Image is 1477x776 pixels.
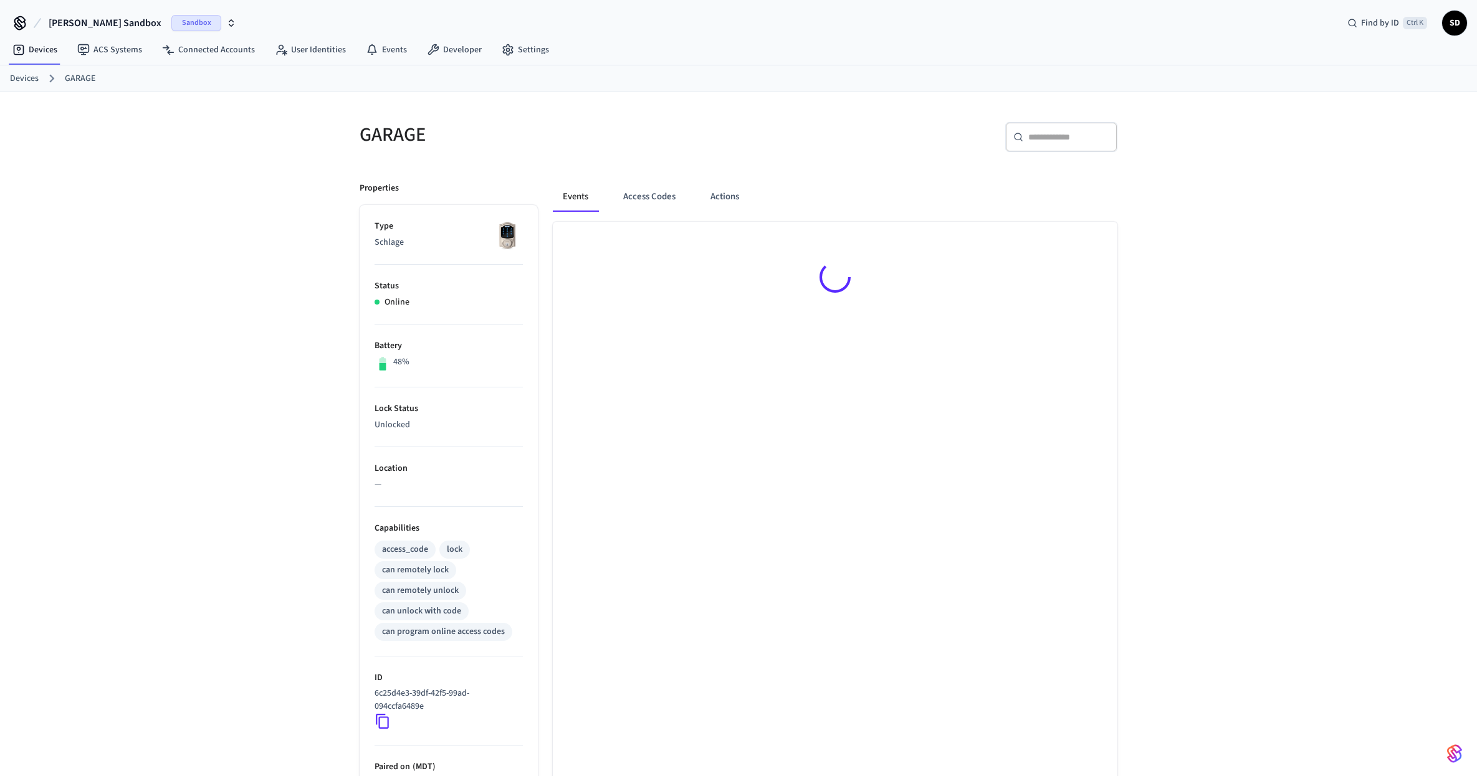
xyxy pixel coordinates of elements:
[393,356,409,369] p: 48%
[375,687,518,713] p: 6c25d4e3-39df-42f5-99ad-094ccfa6489e
[382,584,459,597] div: can remotely unlock
[375,402,523,415] p: Lock Status
[152,39,265,61] a: Connected Accounts
[382,605,461,618] div: can unlock with code
[382,564,449,577] div: can remotely lock
[1447,744,1462,764] img: SeamLogoGradient.69752ec5.svg
[1442,11,1467,35] button: SD
[49,16,161,31] span: [PERSON_NAME] Sandbox
[553,182,598,212] button: Events
[417,39,492,61] a: Developer
[375,671,523,684] p: ID
[447,543,462,556] div: lock
[375,236,523,249] p: Schlage
[375,522,523,535] p: Capabilities
[1403,17,1427,29] span: Ctrl K
[375,419,523,432] p: Unlocked
[375,462,523,475] p: Location
[360,182,399,195] p: Properties
[1361,17,1399,29] span: Find by ID
[10,72,39,85] a: Devices
[700,182,749,212] button: Actions
[553,182,1117,212] div: ant example
[492,39,559,61] a: Settings
[492,220,523,251] img: Schlage Sense Smart Deadbolt with Camelot Trim, Front
[410,760,436,773] span: ( MDT )
[65,72,95,85] a: GARAGE
[67,39,152,61] a: ACS Systems
[375,220,523,233] p: Type
[382,543,428,556] div: access_code
[375,280,523,293] p: Status
[385,296,409,309] p: Online
[360,122,731,148] h5: GARAGE
[375,478,523,491] p: —
[2,39,67,61] a: Devices
[382,625,505,638] div: can program online access codes
[356,39,417,61] a: Events
[171,15,221,31] span: Sandbox
[375,760,523,774] p: Paired on
[1337,12,1437,34] div: Find by IDCtrl K
[375,339,523,353] p: Battery
[265,39,356,61] a: User Identities
[1443,12,1466,34] span: SD
[613,182,686,212] button: Access Codes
